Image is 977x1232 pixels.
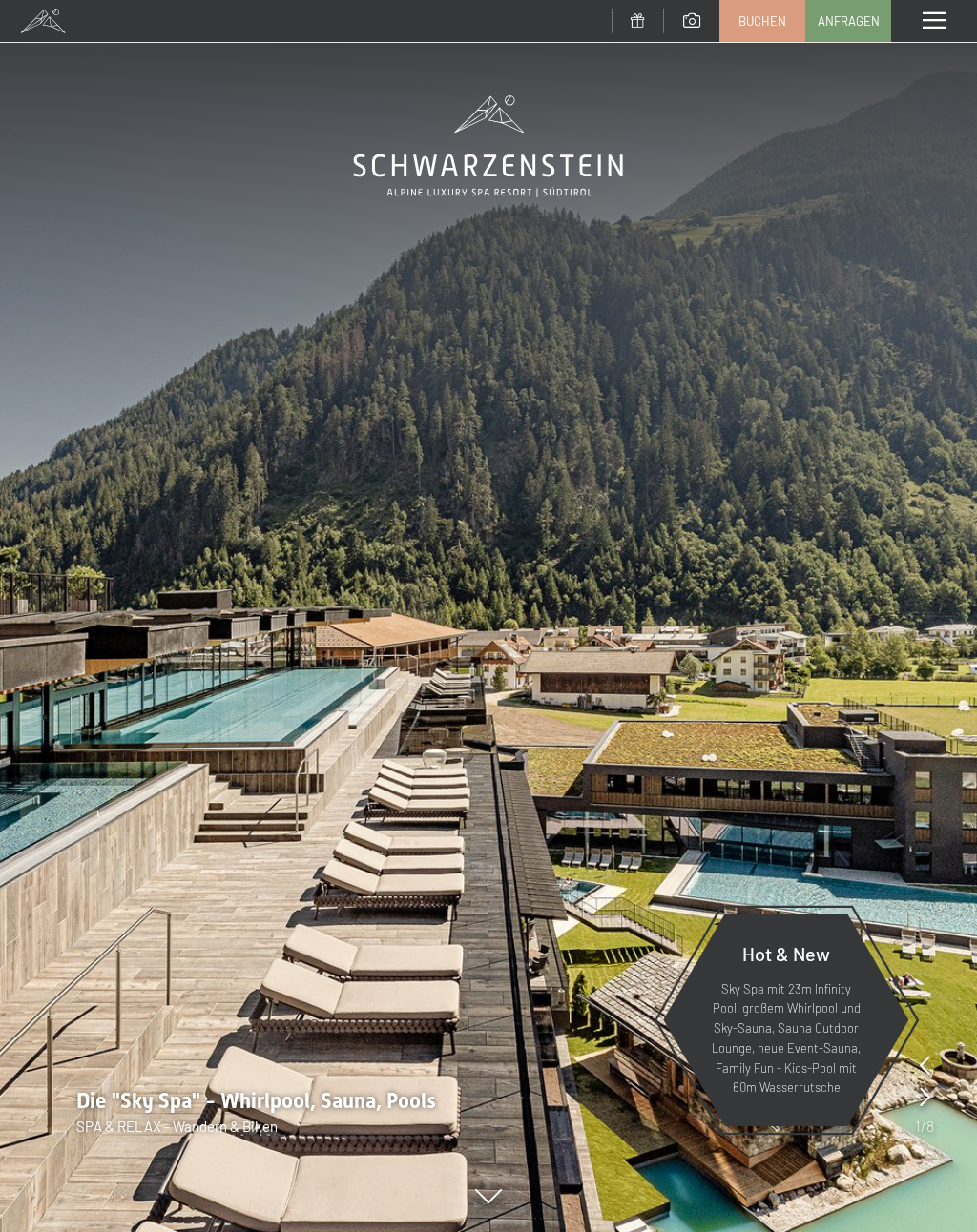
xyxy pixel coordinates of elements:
[662,913,910,1127] a: Hot & New Sky Spa mit 23m Infinity Pool, großem Whirlpool und Sky-Sauna, Sauna Outdoor Lounge, ne...
[76,1089,436,1113] span: Die "Sky Spa" - Whirlpool, Sauna, Pools
[720,1,804,41] a: Buchen
[738,12,786,30] span: Buchen
[921,1116,926,1137] span: /
[818,12,880,30] span: Anfragen
[915,1116,921,1137] span: 1
[76,1118,278,1135] span: SPA & RELAX - Wandern & Biken
[742,942,830,965] span: Hot & New
[710,979,863,1099] p: Sky Spa mit 23m Infinity Pool, großem Whirlpool und Sky-Sauna, Sauna Outdoor Lounge, neue Event-S...
[926,1116,934,1137] span: 8
[806,1,890,41] a: Anfragen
